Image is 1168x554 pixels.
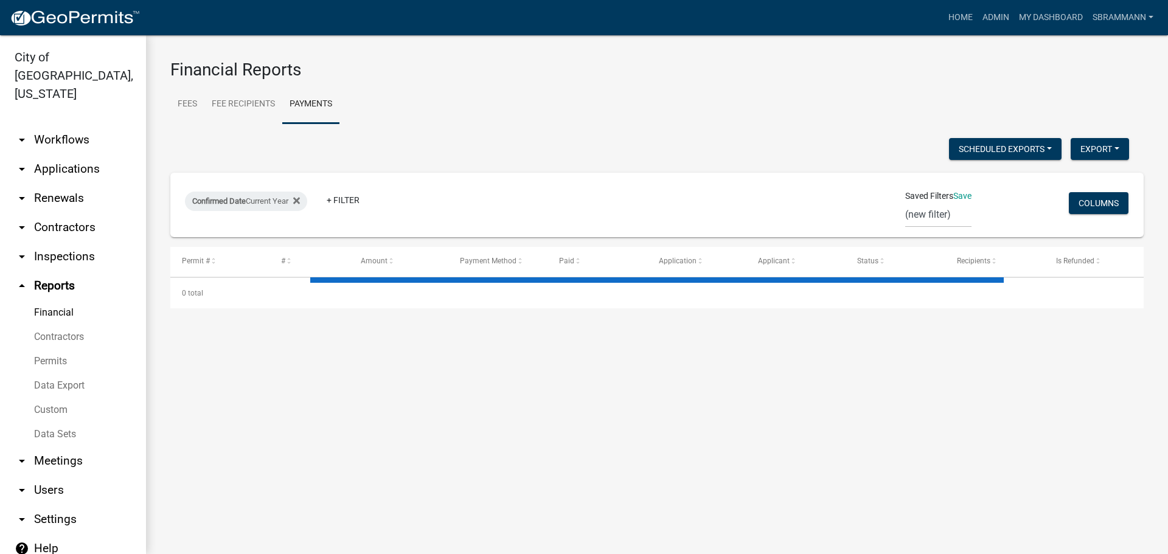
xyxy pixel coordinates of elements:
a: Fees [170,85,204,124]
i: arrow_drop_down [15,133,29,147]
span: Recipients [957,257,990,265]
i: arrow_drop_down [15,249,29,264]
a: + Filter [317,189,369,211]
h3: Financial Reports [170,60,1144,80]
datatable-header-cell: Status [846,247,945,276]
a: Payments [282,85,339,124]
i: arrow_drop_down [15,162,29,176]
button: Columns [1069,192,1128,214]
datatable-header-cell: Applicant [746,247,846,276]
datatable-header-cell: Application [647,247,746,276]
i: arrow_drop_down [15,220,29,235]
a: My Dashboard [1014,6,1088,29]
i: arrow_drop_down [15,191,29,206]
datatable-header-cell: # [269,247,349,276]
span: Payment Method [460,257,516,265]
div: Current Year [185,192,307,211]
a: Save [953,191,972,201]
span: Applicant [758,257,790,265]
i: arrow_drop_down [15,454,29,468]
a: Home [944,6,978,29]
a: Fee Recipients [204,85,282,124]
span: Is Refunded [1056,257,1094,265]
datatable-header-cell: Amount [349,247,448,276]
span: Confirmed Date [192,196,246,206]
span: Saved Filters [905,190,953,203]
i: arrow_drop_down [15,512,29,527]
span: Status [857,257,878,265]
button: Export [1071,138,1129,160]
span: Application [659,257,697,265]
span: Paid [559,257,574,265]
datatable-header-cell: Is Refunded [1045,247,1144,276]
datatable-header-cell: Payment Method [448,247,547,276]
span: Permit # [182,257,210,265]
a: SBrammann [1088,6,1158,29]
datatable-header-cell: Paid [547,247,647,276]
span: Amount [361,257,388,265]
datatable-header-cell: Recipients [945,247,1044,276]
datatable-header-cell: Permit # [170,247,269,276]
a: Admin [978,6,1014,29]
i: arrow_drop_up [15,279,29,293]
div: 0 total [170,278,1144,308]
i: arrow_drop_down [15,483,29,497]
button: Scheduled Exports [949,138,1062,160]
span: # [281,257,285,265]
